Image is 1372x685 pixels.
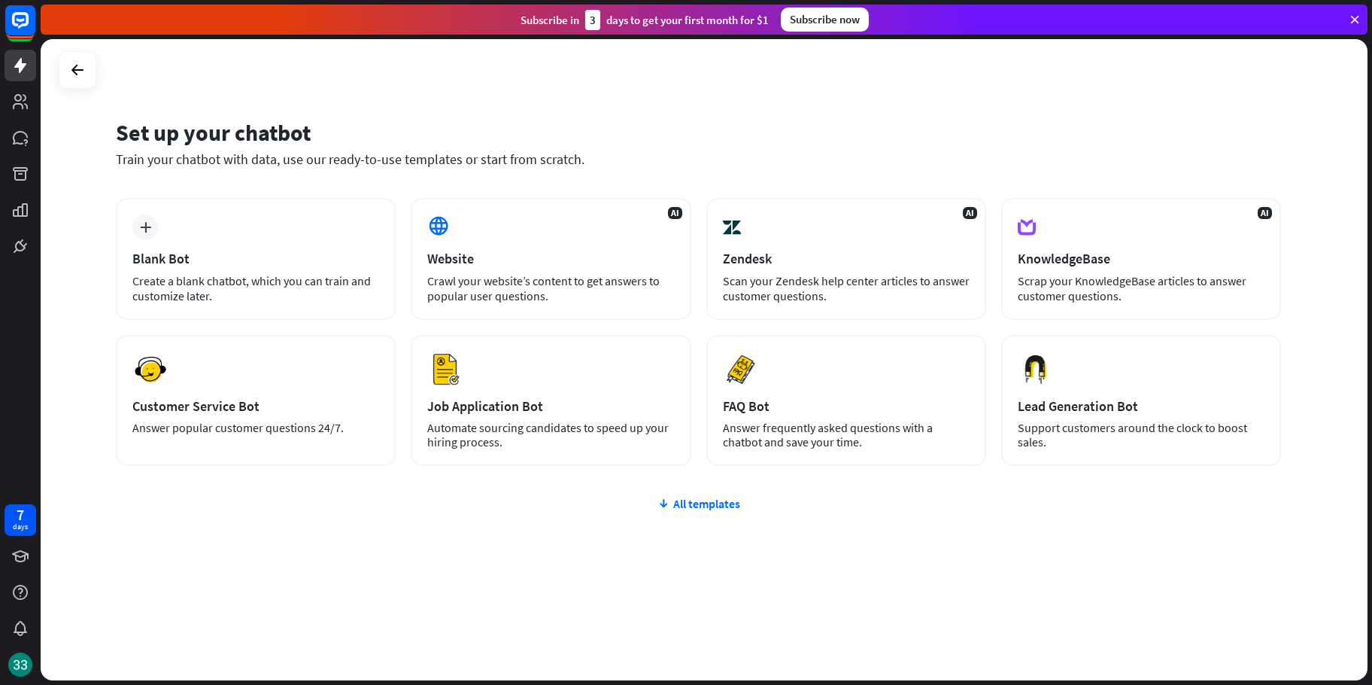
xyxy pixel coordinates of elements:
div: days [13,522,28,532]
div: 3 [585,10,600,30]
div: 7 [17,508,24,522]
a: 7 days [5,504,36,536]
div: Subscribe in days to get your first month for $1 [521,10,769,30]
div: Subscribe now [781,8,869,32]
